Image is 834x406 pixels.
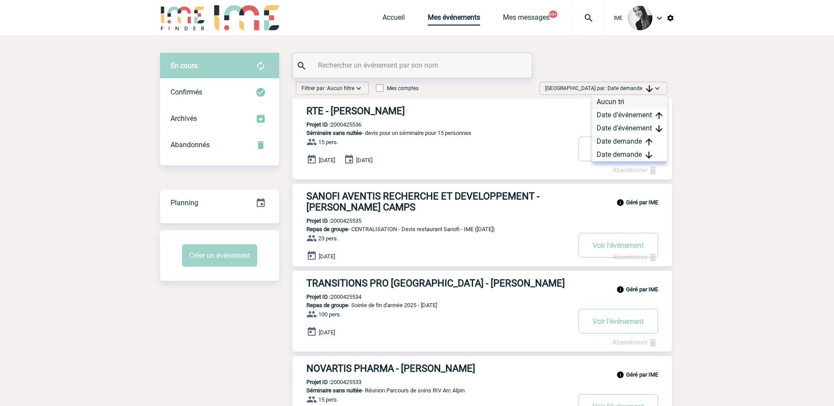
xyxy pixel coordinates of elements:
[376,85,419,91] label: Mes comptes
[292,105,672,116] a: RTE - [PERSON_NAME]
[549,11,557,18] button: 99+
[306,294,331,300] b: Projet ID :
[545,84,653,93] span: [GEOGRAPHIC_DATA] par :
[616,286,624,294] img: info_black_24dp.svg
[182,244,257,267] button: Créer un événement
[306,217,331,224] b: Projet ID :
[292,363,672,374] a: NOVARTIS PHARMA - [PERSON_NAME]
[160,189,279,215] a: Planning
[306,379,331,385] b: Projet ID :
[160,132,279,158] div: Retrouvez ici tous vos événements annulés
[306,363,570,374] h3: NOVARTIS PHARMA - [PERSON_NAME]
[503,13,550,25] a: Mes messages
[612,166,658,174] a: Abandonner
[306,130,362,136] span: Séminaire sans nuitée
[160,5,206,30] img: IME-Finder
[579,309,658,333] button: Voir l'événement
[171,62,197,70] span: En cours
[302,84,354,93] span: Filtrer par :
[656,112,663,119] img: arrow_upward.png
[318,396,338,403] span: 15 pers.
[171,114,197,123] span: Archivés
[626,371,658,378] b: Géré par IME
[292,226,570,232] p: - CENTRALISATION - Devis restaurant Sanofi - IME ([DATE])
[318,235,338,242] span: 23 pers.
[592,122,667,135] div: Date d'événement
[614,15,623,21] span: IME
[382,13,405,25] a: Accueil
[356,157,372,163] span: [DATE]
[592,95,667,109] div: Aucun tri
[592,135,667,148] div: Date demande
[319,253,335,260] span: [DATE]
[656,125,663,132] img: arrow_downward.png
[592,109,667,122] div: Date d'événement
[319,329,335,336] span: [DATE]
[579,233,658,257] button: Voir l'événement
[316,59,511,72] input: Rechercher un événement par son nom
[292,294,361,300] p: 2000425534
[318,311,341,318] span: 100 pers.
[592,148,667,161] div: Date demande
[171,88,202,96] span: Confirmés
[292,130,570,136] p: - devis pour un séminaire pour 15 personnes
[306,302,348,308] span: Repas de groupe
[292,217,361,224] p: 2000425535
[292,121,361,128] p: 2000425536
[292,379,361,385] p: 2000425533
[306,278,570,289] h3: TRANSITIONS PRO [GEOGRAPHIC_DATA] - [PERSON_NAME]
[306,121,331,128] b: Projet ID :
[292,387,570,394] p: - Réunion Parcours de soins RIV Arc Alpin
[160,53,279,79] div: Retrouvez ici tous vos évènements avant confirmation
[292,191,672,213] a: SANOFI AVENTIS RECHERCHE ET DEVELOPPEMENT - [PERSON_NAME] CAMPS
[608,85,653,91] span: Date demande
[645,152,652,159] img: arrow_downward.png
[579,137,658,161] button: Voir l'événement
[616,199,624,207] img: info_black_24dp.svg
[160,105,279,132] div: Retrouvez ici tous les événements que vous avez décidé d'archiver
[306,191,570,213] h3: SANOFI AVENTIS RECHERCHE ET DEVELOPPEMENT - [PERSON_NAME] CAMPS
[319,157,335,163] span: [DATE]
[306,387,362,394] span: Séminaire sans nuitée
[171,199,198,207] span: Planning
[626,199,658,206] b: Géré par IME
[171,141,210,149] span: Abandonnés
[292,302,570,308] p: - Soirée de fin d'année 2025 - [DATE]
[354,84,363,93] img: baseline_expand_more_white_24dp-b.png
[428,13,480,25] a: Mes événements
[327,85,354,91] span: Aucun filtre
[306,226,348,232] span: Repas de groupe
[646,85,653,92] img: arrow_downward.png
[653,84,662,93] img: baseline_expand_more_white_24dp-b.png
[306,105,570,116] h3: RTE - [PERSON_NAME]
[628,6,652,30] img: 101050-0.jpg
[292,278,672,289] a: TRANSITIONS PRO [GEOGRAPHIC_DATA] - [PERSON_NAME]
[626,286,658,293] b: Géré par IME
[612,253,658,261] a: Abandonner
[318,139,338,145] span: 15 pers.
[612,338,658,346] a: Abandonner
[645,138,652,145] img: arrow_upward.png
[616,371,624,379] img: info_black_24dp.svg
[160,190,279,216] div: Retrouvez ici tous vos événements organisés par date et état d'avancement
